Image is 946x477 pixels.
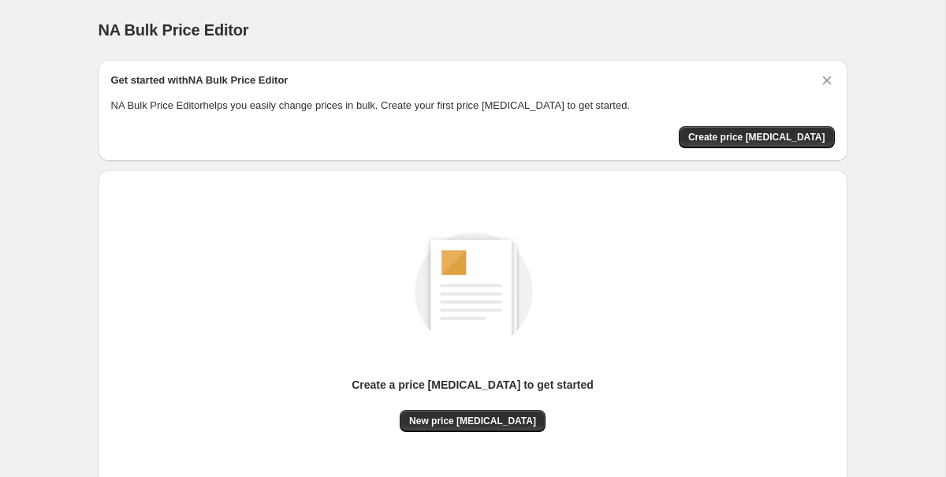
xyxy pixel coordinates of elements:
p: Create a price [MEDICAL_DATA] to get started [352,377,594,393]
button: Create price change job [679,126,835,148]
h2: Get started with NA Bulk Price Editor [111,73,289,88]
p: NA Bulk Price Editor helps you easily change prices in bulk. Create your first price [MEDICAL_DAT... [111,98,835,114]
button: Dismiss card [819,73,835,88]
span: Create price [MEDICAL_DATA] [688,131,825,143]
span: New price [MEDICAL_DATA] [409,415,536,427]
button: New price [MEDICAL_DATA] [400,410,546,432]
span: NA Bulk Price Editor [99,21,249,39]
